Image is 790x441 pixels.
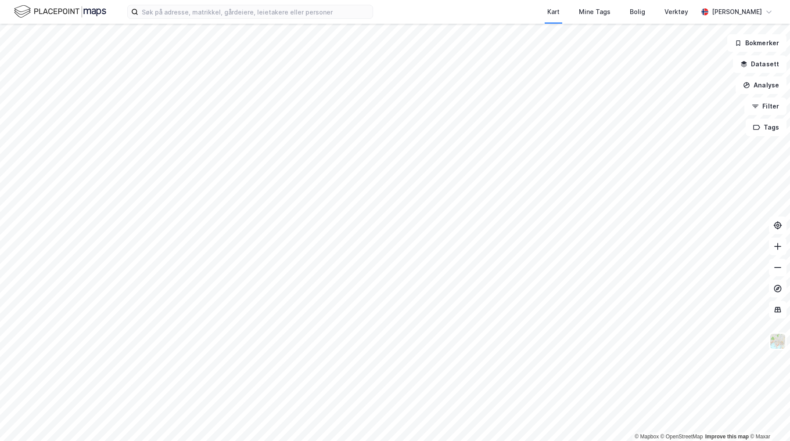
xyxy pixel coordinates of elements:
input: Søk på adresse, matrikkel, gårdeiere, leietakere eller personer [138,5,373,18]
button: Filter [744,98,786,115]
div: Kontrollprogram for chat [746,399,790,441]
div: Kart [547,7,560,17]
a: Improve this map [705,434,749,440]
img: Z [769,333,786,350]
button: Analyse [736,76,786,94]
button: Datasett [733,55,786,73]
div: Mine Tags [579,7,610,17]
a: OpenStreetMap [661,434,703,440]
div: Verktøy [664,7,688,17]
div: Bolig [630,7,645,17]
button: Tags [746,119,786,136]
div: [PERSON_NAME] [712,7,762,17]
iframe: Chat Widget [746,399,790,441]
img: logo.f888ab2527a4732fd821a326f86c7f29.svg [14,4,106,19]
button: Bokmerker [727,34,786,52]
a: Mapbox [635,434,659,440]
